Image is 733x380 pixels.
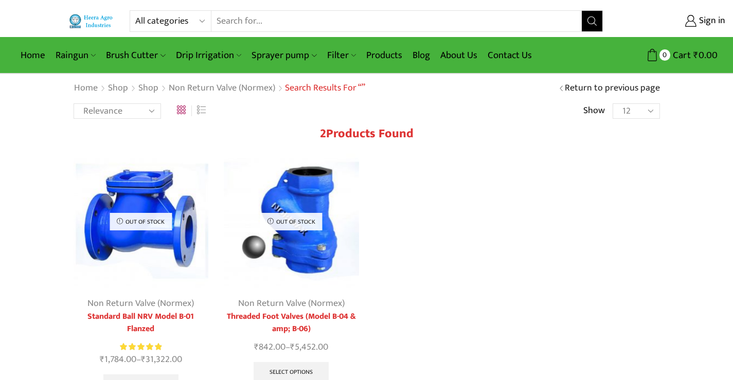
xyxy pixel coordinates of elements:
img: Standard Ball NRV Model B-01 Flanzed [74,154,209,289]
span: ₹ [141,352,146,367]
bdi: 31,322.00 [141,352,182,367]
a: Non Return Valve (Normex) [168,82,276,95]
a: Raingun [50,43,101,67]
p: Out of stock [260,213,323,230]
a: Shop [138,82,159,95]
button: Search button [582,11,602,31]
bdi: 1,784.00 [100,352,136,367]
a: Home [15,43,50,67]
p: Out of stock [110,213,172,230]
span: Rated out of 5 [120,341,162,352]
a: Non Return Valve (Normex) [238,296,345,311]
bdi: 0.00 [693,47,718,63]
a: Sign in [618,12,725,30]
a: Return to previous page [565,82,660,95]
a: Non Return Valve (Normex) [87,296,194,311]
span: ₹ [100,352,104,367]
span: 0 [659,49,670,60]
a: Products [361,43,407,67]
span: ₹ [693,47,699,63]
a: Brush Cutter [101,43,170,67]
nav: Breadcrumb [74,82,365,95]
bdi: 842.00 [254,339,285,355]
a: Drip Irrigation [171,43,246,67]
span: – [224,340,359,354]
select: Shop order [74,103,161,119]
a: About Us [435,43,482,67]
a: Home [74,82,98,95]
img: Non Return Valve [224,154,359,289]
a: Blog [407,43,435,67]
span: Show [583,104,605,118]
span: 2 [320,123,326,144]
bdi: 5,452.00 [290,339,328,355]
a: Shop [108,82,129,95]
span: ₹ [290,339,295,355]
div: Rated 5.00 out of 5 [120,341,162,352]
a: Sprayer pump [246,43,321,67]
a: Standard Ball NRV Model B-01 Flanzed [74,311,209,335]
a: Contact Us [482,43,537,67]
h1: Search results for “” [285,83,365,94]
a: Filter [322,43,361,67]
span: ₹ [254,339,259,355]
input: Search for... [211,11,582,31]
a: Threaded Foot Valves (Model B-04 & amp; B-06) [224,311,359,335]
span: – [74,353,209,367]
a: 0 Cart ₹0.00 [613,46,718,65]
span: Cart [670,48,691,62]
span: Products found [326,123,414,144]
span: Sign in [696,14,725,28]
